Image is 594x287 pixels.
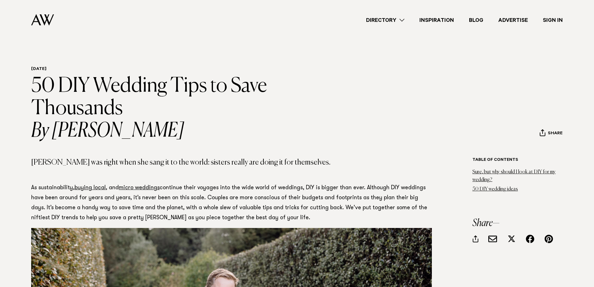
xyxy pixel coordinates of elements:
img: Auckland Weddings Logo [31,14,54,26]
h6: [DATE] [31,67,320,72]
a: Blog [461,16,491,24]
a: Sign In [535,16,570,24]
p: [PERSON_NAME] was right when she sang it to the world: sisters really are doing it for themselves. [31,157,432,168]
a: buying local [75,185,106,191]
span: Share [548,131,563,137]
a: Inspiration [412,16,461,24]
button: Share [539,129,563,138]
h1: 50 DIY Wedding Tips to Save Thousands [31,75,320,142]
a: micro weddings [119,185,160,191]
a: Sure, but why should I look at DIY for my wedding? [472,170,556,182]
h3: Share [472,218,563,228]
a: Directory [359,16,412,24]
a: Advertise [491,16,535,24]
span: As sustainability, , and continue their voyages into the wide world of weddings, DIY is bigger th... [31,185,427,221]
i: By [PERSON_NAME] [31,120,320,142]
h6: Table of contents [472,157,563,163]
a: 50 DIY wedding ideas [472,187,518,192]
